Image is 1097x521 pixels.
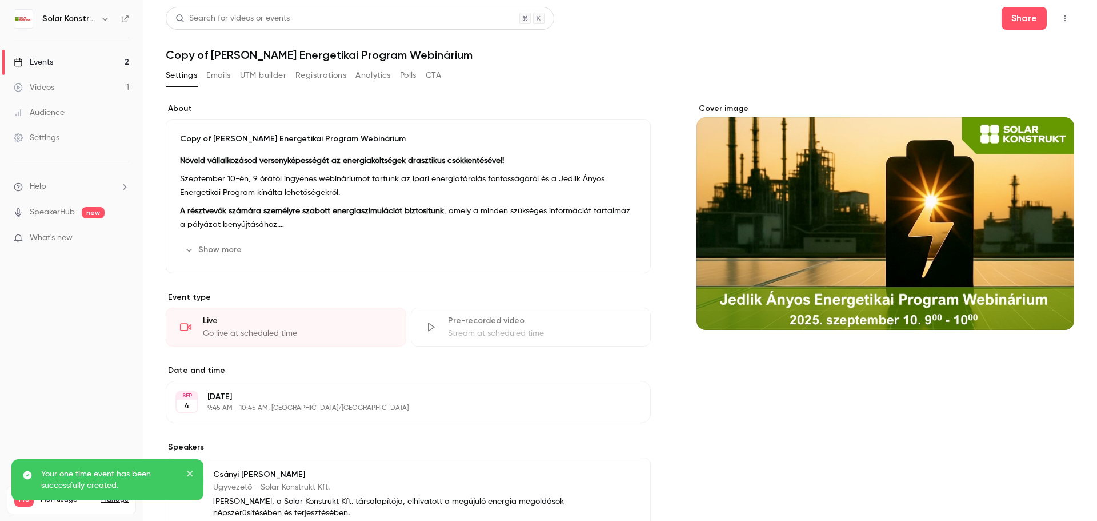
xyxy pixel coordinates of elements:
[14,57,53,68] div: Events
[696,103,1074,330] section: Cover image
[207,391,590,403] p: [DATE]
[42,13,96,25] h6: Solar Konstrukt Kft.
[41,468,178,491] p: Your one time event has been successfully created.
[30,206,75,218] a: SpeakerHub
[206,66,230,85] button: Emails
[180,172,636,200] p: Szeptember 10-én, 9 órától ingyenes webináriumot tartunk az ipari energiatárolás fontosságáról és...
[411,308,651,347] div: Pre-recorded videoStream at scheduled time
[180,204,636,232] p: , amely a minden szükséges információt tartalmaz a pályázat benyújtásához.
[14,107,65,118] div: Audience
[213,469,576,480] p: Csányi [PERSON_NAME]
[448,315,637,327] div: Pre-recorded video
[14,181,129,193] li: help-dropdown-opener
[166,66,197,85] button: Settings
[166,48,1074,62] h1: Copy of [PERSON_NAME] Energetikai Program Webinárium
[207,404,590,413] p: 9:45 AM - 10:45 AM, [GEOGRAPHIC_DATA]/[GEOGRAPHIC_DATA]
[14,82,54,93] div: Videos
[14,10,33,28] img: Solar Konstrukt Kft.
[180,133,636,145] p: Copy of [PERSON_NAME] Energetikai Program Webinárium
[175,13,290,25] div: Search for videos or events
[177,392,197,400] div: SEP
[166,365,651,376] label: Date and time
[30,181,46,193] span: Help
[448,328,637,339] div: Stream at scheduled time
[1002,7,1047,30] button: Share
[213,482,576,493] p: Ügyvezető - Solar Konstrukt Kft.
[14,132,59,144] div: Settings
[240,66,286,85] button: UTM builder
[203,315,392,327] div: Live
[180,207,444,215] strong: A résztvevők számára személyre szabott energiaszimulációt biztosítunk
[203,328,392,339] div: Go live at scheduled time
[355,66,391,85] button: Analytics
[213,496,576,519] p: [PERSON_NAME], a Solar Konstrukt Kft. társalapítója, elhivatott a megújuló energia megoldások nép...
[180,241,249,259] button: Show more
[30,232,73,244] span: What's new
[166,103,651,114] label: About
[696,103,1074,114] label: Cover image
[82,207,105,218] span: new
[295,66,346,85] button: Registrations
[400,66,417,85] button: Polls
[186,468,194,482] button: close
[426,66,441,85] button: CTA
[180,157,504,165] strong: Növeld vállalkozásod versenyképességét az energiaköltségek drasztikus csökkentésével!
[184,400,190,412] p: 4
[166,442,651,453] label: Speakers
[166,308,406,347] div: LiveGo live at scheduled time
[166,292,651,303] p: Event type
